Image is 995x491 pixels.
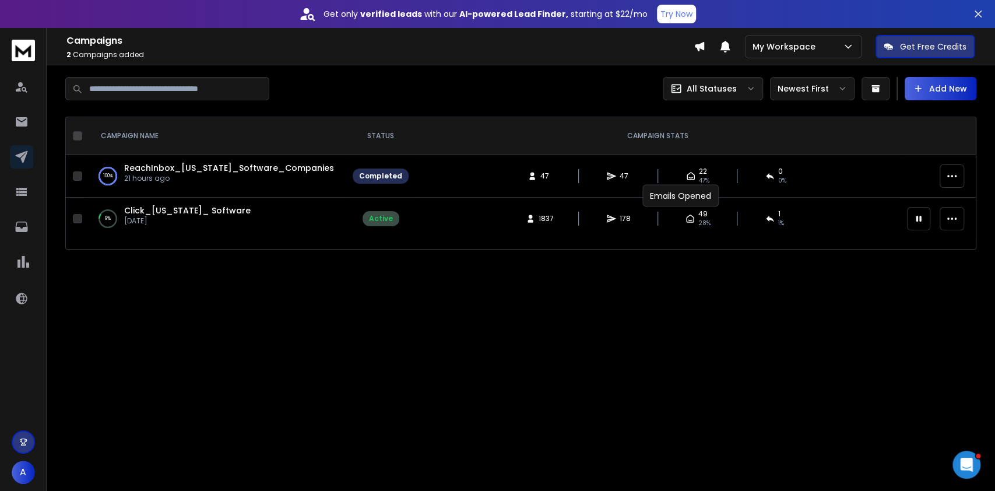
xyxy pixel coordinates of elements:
[753,41,820,52] p: My Workspace
[124,162,334,174] a: ReachInbox_[US_STATE]_Software_Companies
[324,8,648,20] p: Get only with our starting at $22/mo
[620,214,631,223] span: 178
[778,176,786,185] span: 0 %
[540,171,552,181] span: 47
[687,83,737,94] p: All Statuses
[778,209,780,219] span: 1
[360,8,422,20] strong: verified leads
[698,209,708,219] span: 49
[124,205,251,216] a: Click_[US_STATE]_ Software
[770,77,855,100] button: Newest First
[369,214,393,223] div: Active
[87,117,346,155] th: CAMPAIGN NAME
[642,184,719,206] div: Emails Opened
[698,219,711,228] span: 28 %
[66,50,694,59] p: Campaigns added
[905,77,976,100] button: Add New
[124,216,251,226] p: [DATE]
[539,214,554,223] span: 1837
[620,171,631,181] span: 47
[778,219,784,228] span: 1 %
[416,117,900,155] th: CAMPAIGN STATS
[459,8,568,20] strong: AI-powered Lead Finder,
[105,213,111,225] p: 9 %
[87,198,346,240] td: 9%Click_[US_STATE]_ Software[DATE]
[699,176,709,185] span: 47 %
[699,167,707,176] span: 22
[12,40,35,61] img: logo
[876,35,975,58] button: Get Free Credits
[778,167,783,176] span: 0
[66,50,71,59] span: 2
[660,8,692,20] p: Try Now
[12,461,35,484] button: A
[346,117,416,155] th: STATUS
[900,41,966,52] p: Get Free Credits
[103,170,113,182] p: 100 %
[952,451,980,479] iframe: Intercom live chat
[124,174,334,183] p: 21 hours ago
[657,5,696,23] button: Try Now
[66,34,694,48] h1: Campaigns
[359,171,402,181] div: Completed
[87,155,346,198] td: 100%ReachInbox_[US_STATE]_Software_Companies21 hours ago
